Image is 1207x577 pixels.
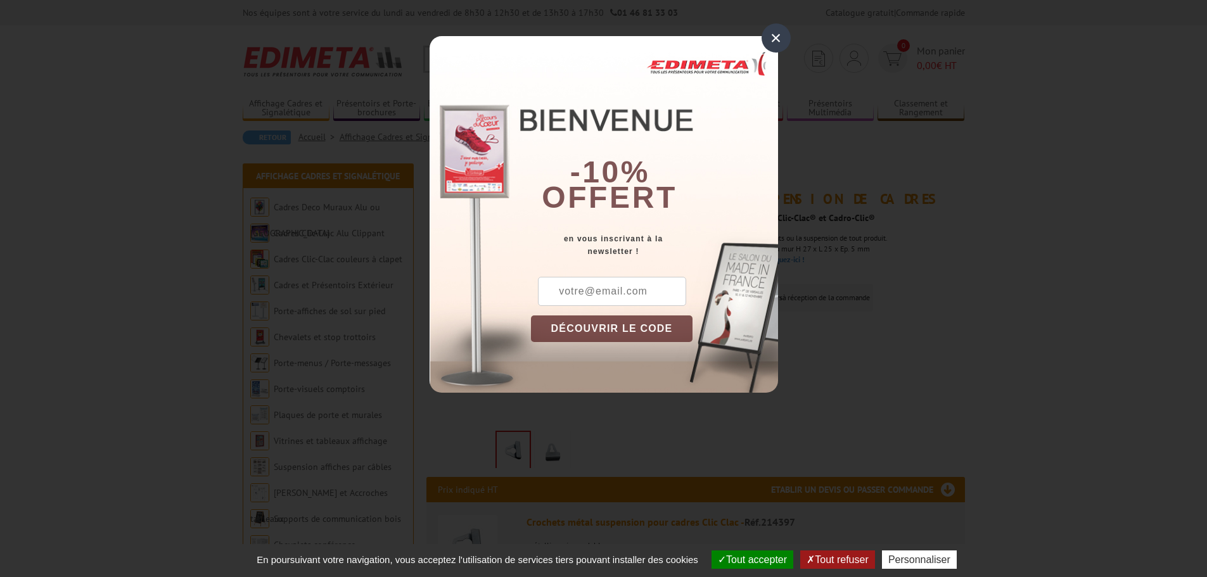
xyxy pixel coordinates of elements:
input: votre@email.com [538,277,686,306]
div: × [762,23,791,53]
font: offert [542,181,677,214]
button: DÉCOUVRIR LE CODE [531,315,693,342]
span: En poursuivant votre navigation, vous acceptez l'utilisation de services tiers pouvant installer ... [250,554,705,565]
button: Tout refuser [800,550,874,569]
b: -10% [570,155,650,189]
div: en vous inscrivant à la newsletter ! [531,232,778,258]
button: Tout accepter [712,550,793,569]
button: Personnaliser (fenêtre modale) [882,550,957,569]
